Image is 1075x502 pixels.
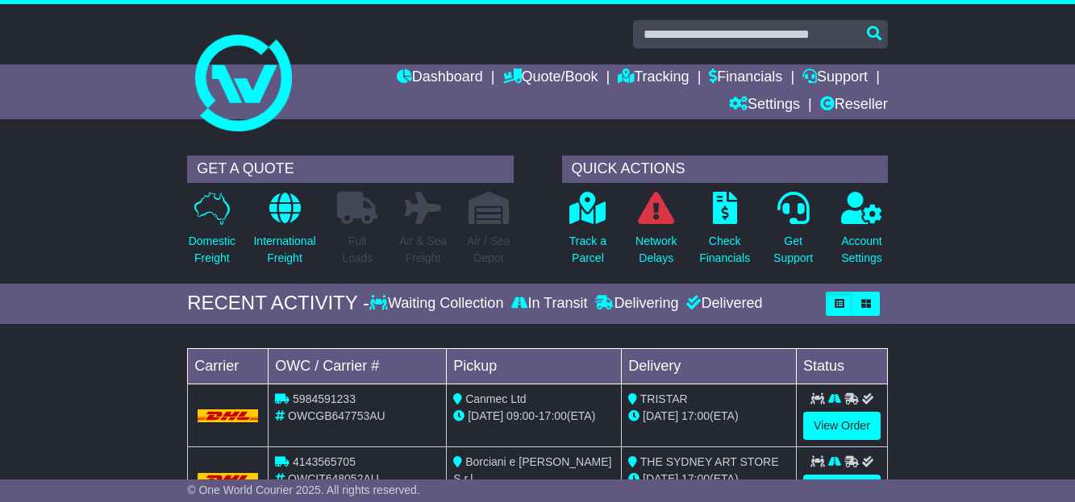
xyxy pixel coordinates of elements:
span: OWCGB647753AU [288,409,385,422]
div: Delivered [682,295,762,313]
td: Status [797,348,888,384]
div: QUICK ACTIONS [562,156,888,183]
span: 4143565705 [293,455,356,468]
a: Track aParcel [569,191,607,276]
div: RECENT ACTIVITY - [187,292,369,315]
img: DHL.png [198,409,258,422]
span: 5984591233 [293,392,356,405]
a: Reseller [820,92,888,119]
span: OWCIT648052AU [288,472,379,485]
p: Air & Sea Freight [399,233,447,267]
a: Tracking [618,64,689,92]
div: Waiting Collection [369,295,507,313]
p: Domestic Freight [189,233,235,267]
span: 17:00 [539,409,567,422]
span: [DATE] [468,409,503,422]
span: THE SYDNEY ART STORE [640,455,779,468]
p: Full Loads [337,233,377,267]
p: Air / Sea Depot [467,233,510,267]
a: CheckFinancials [698,191,751,276]
span: 17:00 [681,409,710,422]
p: Account Settings [841,233,882,267]
a: AccountSettings [840,191,883,276]
div: (ETA) [628,408,790,425]
span: [DATE] [643,409,678,422]
span: 17:00 [681,472,710,485]
a: InternationalFreight [252,191,316,276]
a: Support [802,64,868,92]
div: GET A QUOTE [187,156,513,183]
td: OWC / Carrier # [269,348,447,384]
td: Carrier [188,348,269,384]
td: Delivery [622,348,797,384]
a: GetSupport [773,191,814,276]
p: Network Delays [635,233,677,267]
p: Check Financials [699,233,750,267]
div: (ETA) [628,471,790,487]
a: Financials [709,64,782,92]
span: 09:00 [506,409,535,422]
p: Get Support [773,233,813,267]
div: In Transit [507,295,591,313]
a: View Order [803,412,881,440]
span: TRISTAR [640,392,688,405]
a: Quote/Book [503,64,598,92]
span: Borciani e [PERSON_NAME] S.r.l [453,455,611,485]
span: [DATE] [643,472,678,485]
span: © One World Courier 2025. All rights reserved. [187,483,420,496]
a: NetworkDelays [635,191,677,276]
div: - (ETA) [453,408,615,425]
p: International Freight [253,233,315,267]
a: DomesticFreight [188,191,236,276]
td: Pickup [447,348,622,384]
a: Dashboard [397,64,483,92]
img: DHL.png [198,473,258,486]
p: Track a Parcel [569,233,606,267]
div: Delivering [591,295,682,313]
a: Settings [729,92,800,119]
span: Canmec Ltd [465,392,526,405]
